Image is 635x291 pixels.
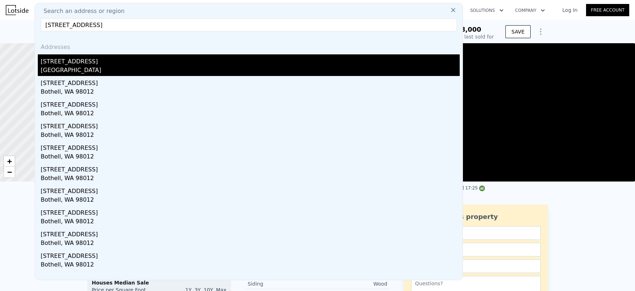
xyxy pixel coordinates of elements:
[411,243,541,256] input: Email
[317,280,387,287] div: Wood
[41,109,460,119] div: Bothell, WA 98012
[554,6,586,14] a: Log In
[92,279,226,286] div: Houses Median Sale
[6,5,28,15] img: Lotside
[479,185,485,191] img: NWMLS Logo
[41,196,460,206] div: Bothell, WA 98012
[41,18,457,31] input: Enter an address, city, region, neighborhood or zip code
[329,43,635,182] div: Map
[41,184,460,196] div: [STREET_ADDRESS]
[41,249,460,260] div: [STREET_ADDRESS]
[4,156,15,167] a: Zoom in
[411,226,541,240] input: Name
[41,98,460,109] div: [STREET_ADDRESS]
[41,119,460,131] div: [STREET_ADDRESS]
[41,162,460,174] div: [STREET_ADDRESS]
[435,33,494,40] div: Off Market, last sold for
[329,43,635,182] div: Main Display
[41,54,460,66] div: [STREET_ADDRESS]
[41,88,460,98] div: Bothell, WA 98012
[533,24,548,39] button: Show Options
[41,131,460,141] div: Bothell, WA 98012
[41,217,460,227] div: Bothell, WA 98012
[38,37,460,54] div: Addresses
[464,4,509,17] button: Solutions
[41,66,460,76] div: [GEOGRAPHIC_DATA]
[509,4,551,17] button: Company
[41,206,460,217] div: [STREET_ADDRESS]
[41,152,460,162] div: Bothell, WA 98012
[7,157,12,166] span: +
[586,4,629,16] a: Free Account
[248,280,317,287] div: Siding
[41,174,460,184] div: Bothell, WA 98012
[7,167,12,176] span: −
[4,167,15,178] a: Zoom out
[411,212,541,222] div: Ask about this property
[38,7,125,15] span: Search an address or region
[41,141,460,152] div: [STREET_ADDRESS]
[411,259,541,273] input: Phone
[41,260,460,270] div: Bothell, WA 98012
[41,227,460,239] div: [STREET_ADDRESS]
[505,25,531,38] button: SAVE
[41,239,460,249] div: Bothell, WA 98012
[447,26,481,33] span: $138,000
[41,76,460,88] div: [STREET_ADDRESS]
